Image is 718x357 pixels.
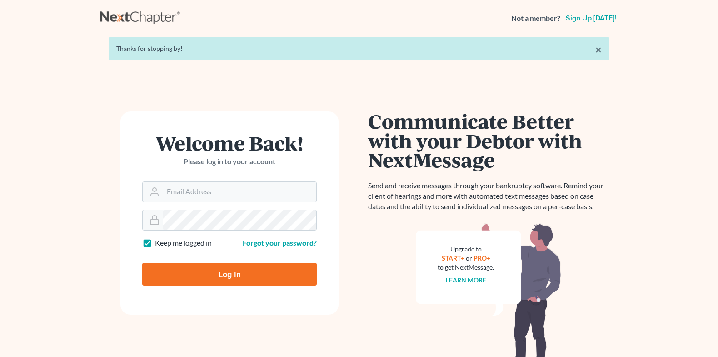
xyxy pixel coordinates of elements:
[142,133,317,153] h1: Welcome Back!
[446,276,486,284] a: Learn more
[442,254,464,262] a: START+
[142,263,317,286] input: Log In
[163,182,316,202] input: Email Address
[155,238,212,248] label: Keep me logged in
[474,254,490,262] a: PRO+
[595,44,602,55] a: ×
[116,44,602,53] div: Thanks for stopping by!
[438,263,494,272] div: to get NextMessage.
[511,13,560,24] strong: Not a member?
[564,15,618,22] a: Sign up [DATE]!
[368,181,609,212] p: Send and receive messages through your bankruptcy software. Remind your client of hearings and mo...
[142,156,317,167] p: Please log in to your account
[466,254,472,262] span: or
[368,111,609,170] h1: Communicate Better with your Debtor with NextMessage
[243,238,317,247] a: Forgot your password?
[438,245,494,254] div: Upgrade to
